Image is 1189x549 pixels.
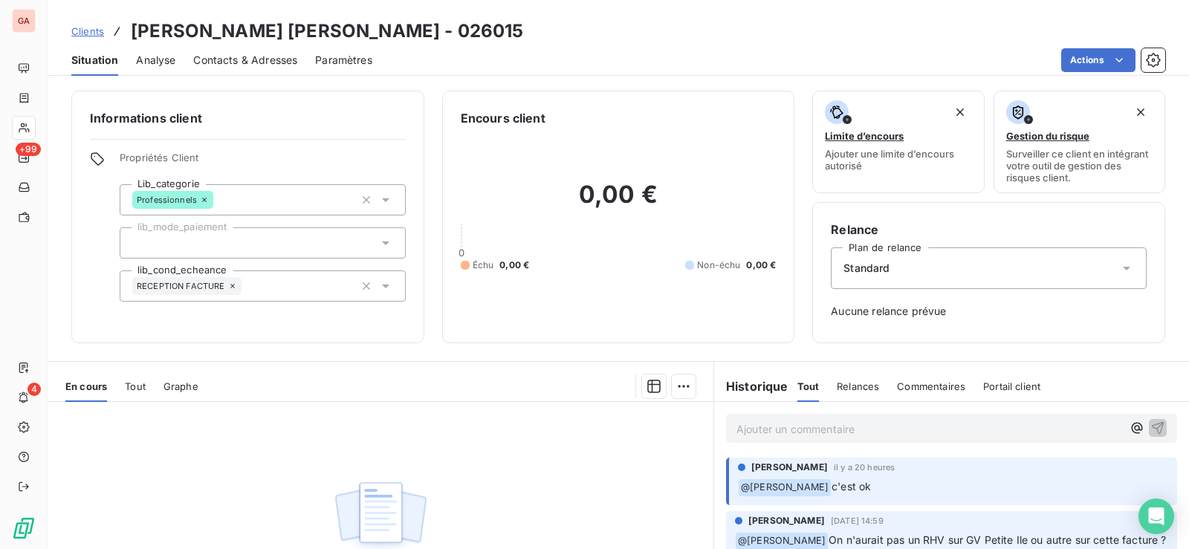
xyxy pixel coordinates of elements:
h6: Encours client [461,109,545,127]
span: 0 [459,247,464,259]
input: Ajouter une valeur [213,193,225,207]
span: Non-échu [697,259,740,272]
span: RECEPTION FACTURE [137,282,225,290]
span: Ajouter une limite d’encours autorisé [825,148,971,172]
h6: Informations client [90,109,406,127]
span: Propriétés Client [120,152,406,172]
span: 0,00 € [499,259,529,272]
h2: 0,00 € [461,180,777,224]
span: Tout [797,380,820,392]
span: Tout [125,380,146,392]
span: +99 [16,143,41,156]
button: Limite d’encoursAjouter une limite d’encours autorisé [812,91,984,193]
span: c'est ok [832,480,871,493]
span: Clients [71,25,104,37]
span: @ [PERSON_NAME] [739,479,831,496]
h3: [PERSON_NAME] [PERSON_NAME] - 026015 [131,18,523,45]
span: il y a 20 heures [834,463,895,472]
span: Graphe [163,380,198,392]
span: 4 [27,383,41,396]
span: [PERSON_NAME] [748,514,825,527]
span: Professionnels [137,195,197,204]
span: Commentaires [897,380,965,392]
h6: Relance [831,221,1147,238]
span: Gestion du risque [1006,130,1089,142]
h6: Historique [714,377,788,395]
span: [PERSON_NAME] [751,461,828,474]
span: Analyse [136,53,175,68]
span: Relances [837,380,879,392]
button: Actions [1061,48,1135,72]
span: Contacts & Adresses [193,53,297,68]
span: Paramètres [315,53,372,68]
div: Open Intercom Messenger [1138,498,1174,534]
span: En cours [65,380,107,392]
span: Aucune relance prévue [831,304,1147,319]
span: Portail client [983,380,1040,392]
span: Standard [843,261,890,276]
button: Gestion du risqueSurveiller ce client en intégrant votre outil de gestion des risques client. [994,91,1165,193]
span: Limite d’encours [825,130,904,142]
div: GA [12,9,36,33]
img: Logo LeanPay [12,516,36,540]
span: [DATE] 14:59 [831,516,884,525]
span: Surveiller ce client en intégrant votre outil de gestion des risques client. [1006,148,1153,183]
input: Ajouter une valeur [132,236,144,250]
span: Échu [473,259,494,272]
span: 0,00 € [746,259,776,272]
span: On n'aurait pas un RHV sur GV Petite Ile ou autre sur cette facture ? [829,533,1166,546]
input: Ajouter une valeur [242,279,253,293]
span: Situation [71,53,118,68]
a: Clients [71,24,104,39]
